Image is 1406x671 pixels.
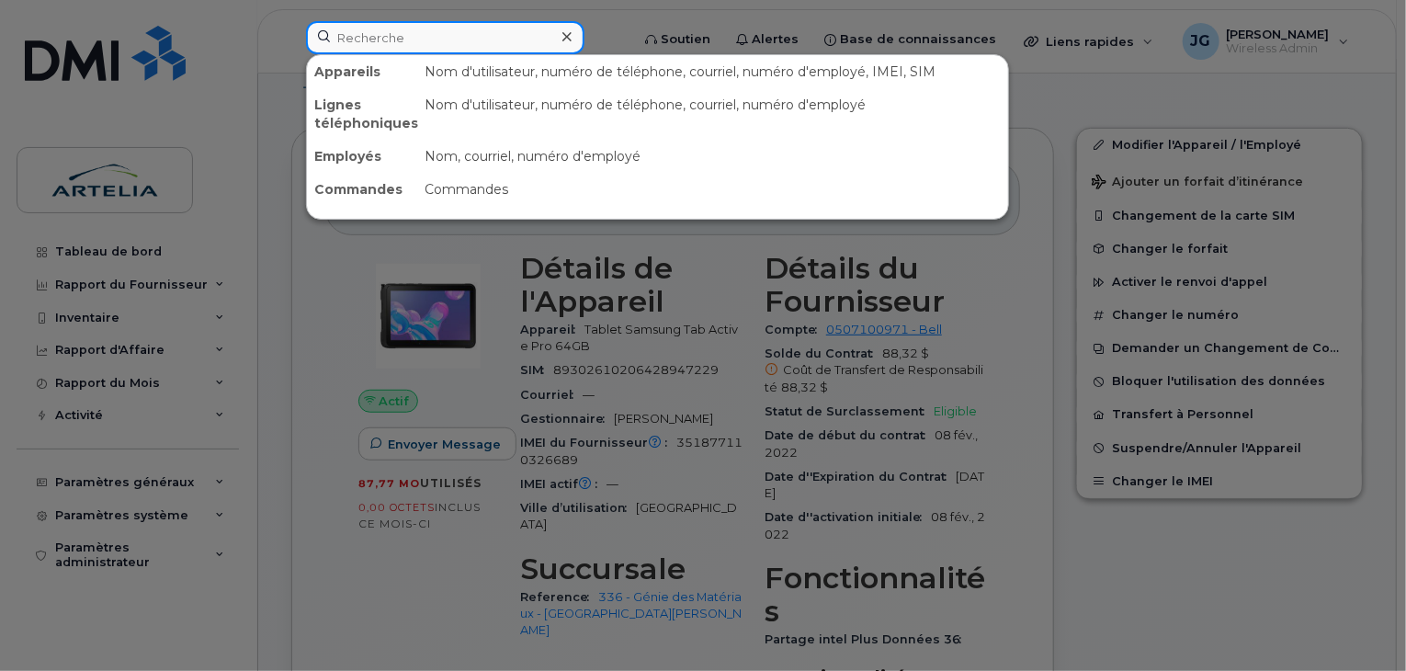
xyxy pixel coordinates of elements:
div: Appareils [307,55,417,88]
input: Recherche [306,21,584,54]
div: Nom d'utilisateur, numéro de téléphone, courriel, numéro d'employé [417,88,1008,140]
div: Employés [307,140,417,173]
div: Lignes téléphoniques [307,88,417,140]
div: Commandes [417,173,1008,206]
div: Commandes [307,173,417,206]
div: Nom d'utilisateur, numéro de téléphone, courriel, numéro d'employé, IMEI, SIM [417,55,1008,88]
div: Nom, courriel, numéro d'employé [417,140,1008,173]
